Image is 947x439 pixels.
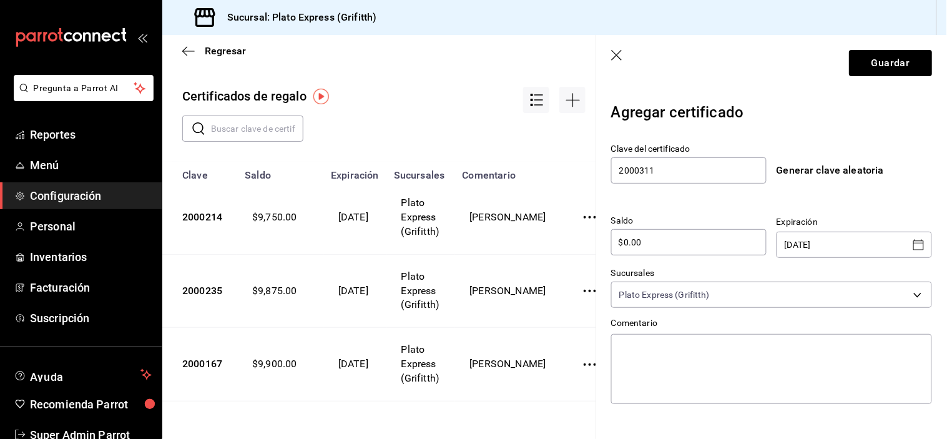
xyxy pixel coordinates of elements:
[30,396,152,413] span: Recomienda Parrot
[611,217,767,225] label: Saldo
[611,96,932,134] div: Agregar certificado
[30,187,152,204] span: Configuración
[455,328,561,402] td: [PERSON_NAME]
[611,145,767,154] label: Clave del certificado
[386,254,455,328] td: Plato Express (Grifitth)
[162,181,237,254] td: 2000214
[559,87,586,116] div: Agregar opción
[30,367,135,382] span: Ayuda
[323,181,386,254] td: [DATE]
[137,32,147,42] button: open_drawer_menu
[162,162,237,181] th: Clave
[611,157,767,184] input: Máximo 15 caracteres
[619,289,710,301] span: Plato Express (Grifitth)
[777,163,932,178] div: Generar clave aleatoria
[217,10,376,25] h3: Sucursal: Plato Express (Grifitth)
[777,215,932,229] p: Expiración
[30,126,152,143] span: Reportes
[785,232,906,257] input: DD/MM/YYYY
[182,87,307,106] div: Certificados de regalo
[205,45,246,57] span: Regresar
[182,45,246,57] button: Regresar
[611,269,932,277] label: Sucursales
[455,254,561,328] td: [PERSON_NAME]
[30,310,152,327] span: Suscripción
[162,254,237,328] td: 2000235
[323,328,386,402] td: [DATE]
[611,235,767,250] input: $0.00
[386,162,455,181] th: Sucursales
[611,318,932,327] label: Comentario
[323,162,386,181] th: Expiración
[386,328,455,402] td: Plato Express (Grifitth)
[849,50,932,76] button: Guardar
[237,254,323,328] td: $9,875.00
[237,328,323,402] td: $9,900.00
[323,254,386,328] td: [DATE]
[30,279,152,296] span: Facturación
[313,89,329,104] img: Tooltip marker
[455,162,561,181] th: Comentario
[237,162,323,181] th: Saldo
[14,75,154,101] button: Pregunta a Parrot AI
[237,181,323,254] td: $9,750.00
[30,218,152,235] span: Personal
[523,87,549,116] div: Acciones
[162,328,237,402] td: 2000167
[9,91,154,104] a: Pregunta a Parrot AI
[211,116,303,141] input: Buscar clave de certificado
[30,249,152,265] span: Inventarios
[30,157,152,174] span: Menú
[386,181,455,254] td: Plato Express (Grifitth)
[911,237,926,252] button: Open calendar
[455,181,561,254] td: [PERSON_NAME]
[34,82,134,95] span: Pregunta a Parrot AI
